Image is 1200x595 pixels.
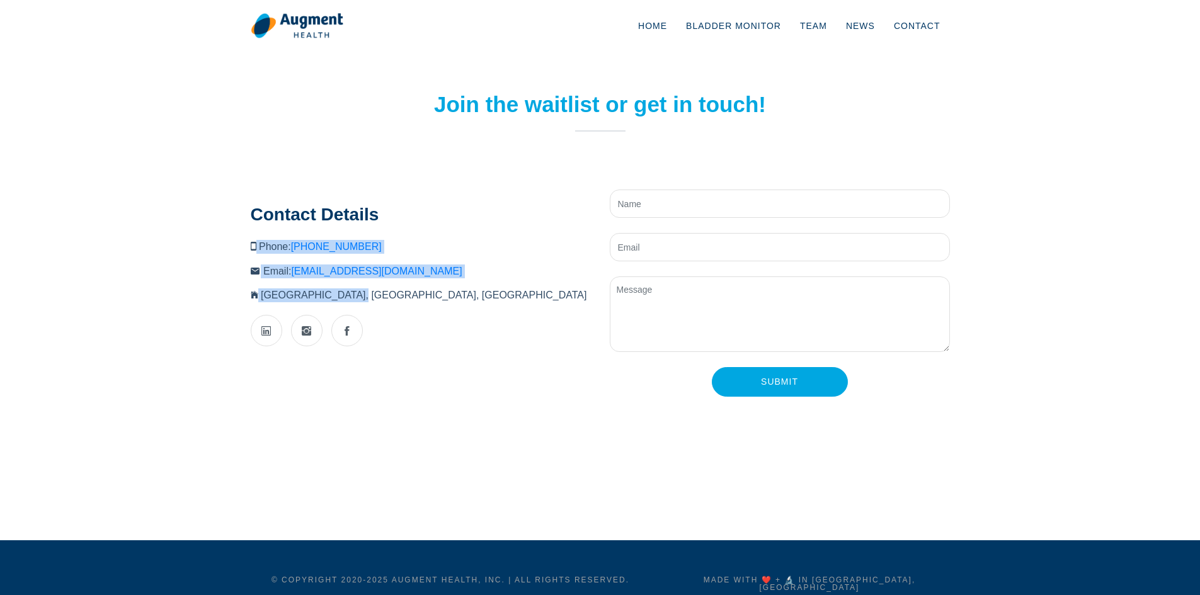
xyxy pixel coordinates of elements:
h3: Contact Details [251,204,591,225]
a: [PHONE_NUMBER] [291,241,382,252]
a: News [837,5,884,47]
input: Email [610,233,950,261]
a: Team [791,5,837,47]
input: Submit [712,367,848,397]
h5: Made with ❤️ + 🔬 in [GEOGRAPHIC_DATA], [GEOGRAPHIC_DATA] [670,576,950,591]
span: [GEOGRAPHIC_DATA], [GEOGRAPHIC_DATA], [GEOGRAPHIC_DATA] [261,290,586,300]
img: logo [251,13,343,39]
span: Phone: [259,241,382,252]
a: [EMAIL_ADDRESS][DOMAIN_NAME] [291,266,462,276]
input: Name [610,190,950,218]
h2: Join the waitlist or get in touch! [430,91,770,118]
span: Email: [263,266,462,276]
a: Home [629,5,677,47]
a: Contact [884,5,950,47]
a: Bladder Monitor [677,5,791,47]
h5: © Copyright 2020- 2025 Augment Health, Inc. | All rights reserved. [251,576,651,584]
